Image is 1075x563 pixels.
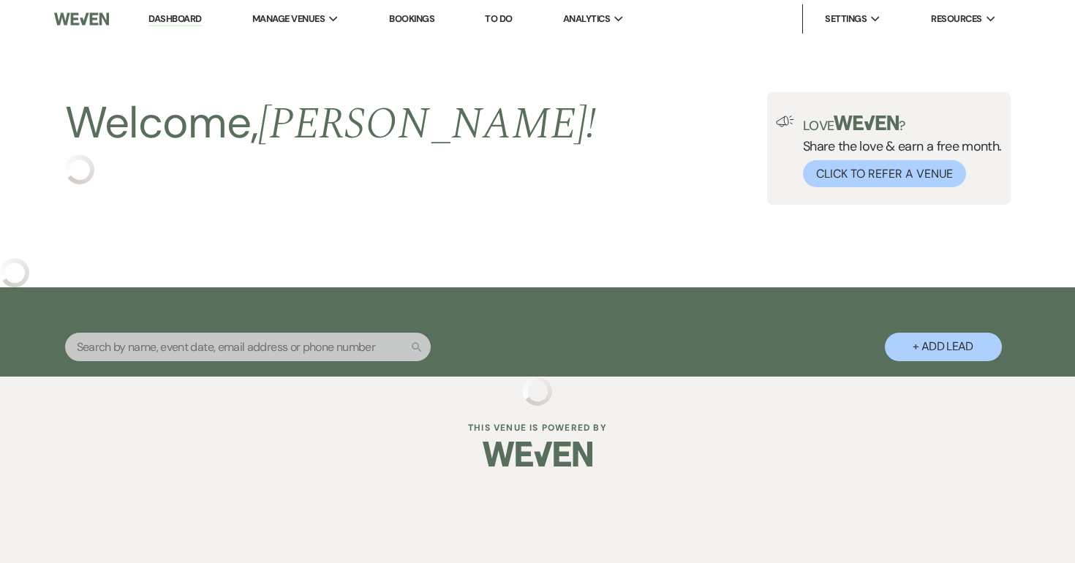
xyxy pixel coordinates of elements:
span: Analytics [563,12,610,26]
h2: Welcome, [65,92,597,155]
div: Share the love & earn a free month. [794,116,1002,187]
img: loading spinner [65,155,94,184]
a: To Do [485,12,512,25]
button: Click to Refer a Venue [803,160,966,187]
p: Love ? [803,116,1002,132]
img: loud-speaker-illustration.svg [776,116,794,127]
a: Bookings [389,12,434,25]
span: [PERSON_NAME] ! [258,91,596,158]
span: Resources [931,12,981,26]
img: weven-logo-green.svg [834,116,899,130]
span: Settings [825,12,867,26]
img: Weven Logo [483,428,592,480]
span: Manage Venues [252,12,325,26]
img: Weven Logo [54,4,109,34]
input: Search by name, event date, email address or phone number [65,333,431,361]
a: Dashboard [148,12,201,26]
button: + Add Lead [885,333,1002,361]
img: loading spinner [523,377,552,406]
